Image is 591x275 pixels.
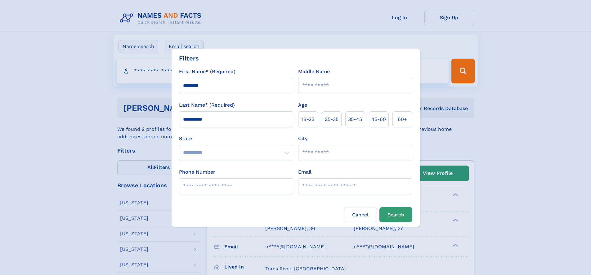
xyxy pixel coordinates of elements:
[298,135,307,142] label: City
[179,54,199,63] div: Filters
[298,101,307,109] label: Age
[371,116,386,123] span: 45‑60
[298,68,330,75] label: Middle Name
[325,116,338,123] span: 25‑35
[379,207,412,222] button: Search
[302,116,314,123] span: 18‑25
[398,116,407,123] span: 60+
[179,168,215,176] label: Phone Number
[344,207,377,222] label: Cancel
[348,116,362,123] span: 35‑45
[179,101,235,109] label: Last Name* (Required)
[298,168,311,176] label: Email
[179,68,235,75] label: First Name* (Required)
[179,135,293,142] label: State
